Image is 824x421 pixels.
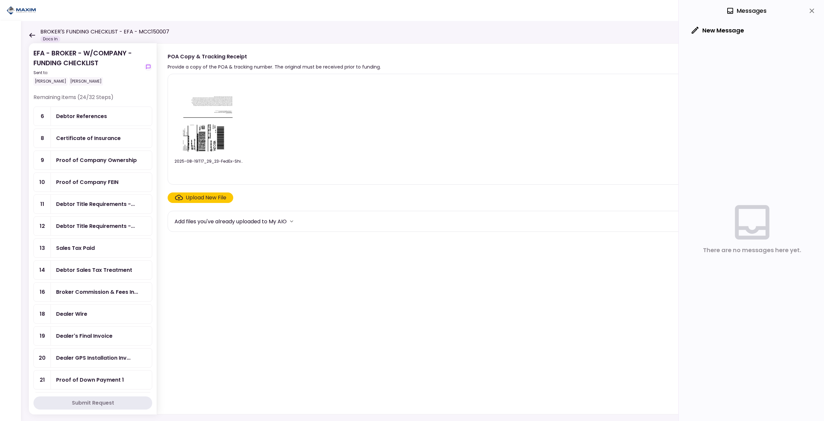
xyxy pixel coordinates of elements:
div: 14 [34,261,51,279]
span: Click here to upload the required document [168,192,233,203]
a: 6Debtor References [33,107,152,126]
div: 20 [34,349,51,367]
a: 22Title Reassignment [33,392,152,411]
div: POA Copy & Tracking ReceiptProvide a copy of the POA & tracking number. The original must be rece... [157,43,811,414]
div: 18 [34,305,51,323]
a: 11Debtor Title Requirements - Other Requirements [33,194,152,214]
div: Sent to: [33,70,142,76]
div: Certificate of Insurance [56,134,121,142]
a: 8Certificate of Insurance [33,129,152,148]
button: close [806,5,817,16]
div: 16 [34,283,51,301]
div: Docs In [40,36,60,42]
div: 19 [34,327,51,345]
div: There are no messages here yet. [703,245,801,255]
button: Submit Request [33,396,152,410]
button: show-messages [144,63,152,71]
div: Debtor Title Requirements - Proof of IRP or Exemption [56,222,135,230]
div: 11 [34,195,51,213]
a: 21Proof of Down Payment 1 [33,370,152,390]
div: Proof of Company Ownership [56,156,137,164]
a: 10Proof of Company FEIN [33,172,152,192]
div: 21 [34,371,51,389]
a: 16Broker Commission & Fees Invoice [33,282,152,302]
button: New Message [687,22,749,39]
div: POA Copy & Tracking Receipt [168,52,381,61]
div: 8 [34,129,51,148]
div: 9 [34,151,51,170]
div: Proof of Company FEIN [56,178,118,186]
a: 13Sales Tax Paid [33,238,152,258]
a: 12Debtor Title Requirements - Proof of IRP or Exemption [33,216,152,236]
div: 10 [34,173,51,191]
img: Partner icon [7,6,36,15]
a: 14Debtor Sales Tax Treatment [33,260,152,280]
a: 18Dealer Wire [33,304,152,324]
div: Sales Tax Paid [56,244,95,252]
div: EFA - BROKER - W/COMPANY - FUNDING CHECKLIST [33,48,142,86]
div: Proof of Down Payment 1 [56,376,124,384]
button: more [287,216,297,226]
div: 13 [34,239,51,257]
div: Add files you've already uploaded to My AIO [175,217,287,226]
a: 9Proof of Company Ownership [33,150,152,170]
h1: BROKER'S FUNDING CHECKLIST - EFA - MCC150007 [40,28,169,36]
div: Submit Request [72,399,114,407]
div: 12 [34,217,51,235]
div: Broker Commission & Fees Invoice [56,288,138,296]
div: Messages [726,6,767,16]
div: 6 [34,107,51,126]
div: 2025-08-19T17_29_23-FedEx-Shipping-Label.pdf [175,158,243,164]
div: [PERSON_NAME] [33,77,68,86]
div: [PERSON_NAME] [69,77,103,86]
a: 20Dealer GPS Installation Invoice [33,348,152,368]
div: Remaining items (24/32 Steps) [33,93,152,107]
div: Dealer's Final Invoice [56,332,113,340]
div: Upload New File [186,194,226,202]
div: Debtor References [56,112,107,120]
div: Dealer GPS Installation Invoice [56,354,131,362]
div: Debtor Sales Tax Treatment [56,266,132,274]
a: 19Dealer's Final Invoice [33,326,152,346]
div: Provide a copy of the POA & tracking number. The original must be received prior to funding. [168,63,381,71]
div: Debtor Title Requirements - Other Requirements [56,200,135,208]
div: Dealer Wire [56,310,87,318]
